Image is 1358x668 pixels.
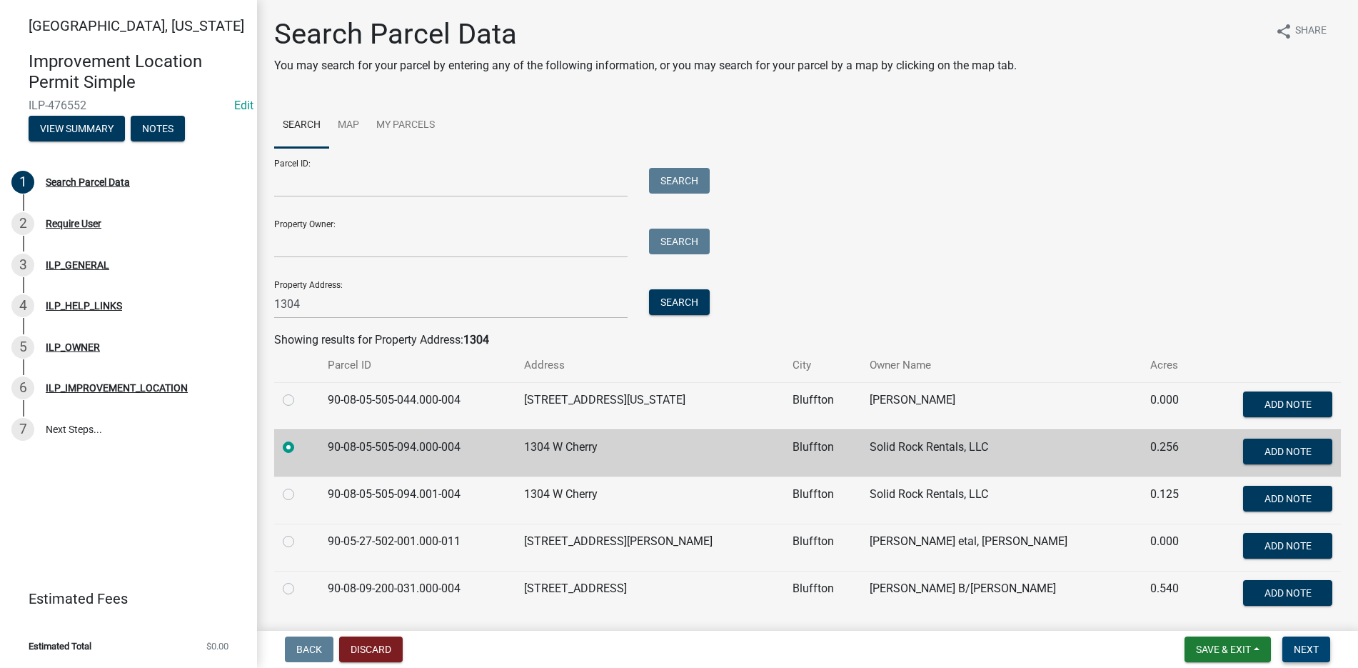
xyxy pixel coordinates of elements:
div: 6 [11,377,34,399]
div: 7 [11,418,34,441]
div: 2 [11,212,34,235]
h1: Search Parcel Data [274,17,1017,51]
td: 90-08-05-505-094.001-004 [319,477,515,524]
wm-modal-confirm: Notes [131,124,185,135]
div: 1 [11,171,34,194]
td: 0.256 [1142,429,1202,477]
a: Search [274,103,329,149]
wm-modal-confirm: Summary [29,124,125,135]
span: Add Note [1264,587,1311,598]
td: 90-08-09-200-031.000-004 [319,571,515,618]
button: Search [649,289,710,315]
th: Address [515,349,785,382]
td: Solid Rock Rentals, LLC [861,429,1142,477]
div: ILP_GENERAL [46,260,109,270]
div: ILP_OWNER [46,342,100,352]
span: Add Note [1264,445,1311,457]
button: Back [285,637,333,662]
button: Search [649,229,710,254]
td: Bluffton [784,571,860,618]
button: Add Note [1243,533,1332,559]
button: Save & Exit [1185,637,1271,662]
span: Add Note [1264,398,1311,409]
button: Add Note [1243,580,1332,606]
td: 1304 W Cherry [515,477,785,524]
td: [PERSON_NAME] B/[PERSON_NAME] [861,571,1142,618]
button: Add Note [1243,392,1332,417]
div: ILP_HELP_LINKS [46,301,122,311]
span: Share [1295,23,1327,40]
td: Solid Rock Rentals, LLC [861,477,1142,524]
td: 90-05-27-502-001.000-011 [319,524,515,571]
button: Search [649,168,710,194]
i: share [1275,23,1292,40]
button: Add Note [1243,486,1332,512]
span: Back [296,644,322,655]
td: Bluffton [784,382,860,429]
span: Save & Exit [1196,644,1251,655]
div: 3 [11,254,34,276]
td: [PERSON_NAME] etal, [PERSON_NAME] [861,524,1142,571]
span: Add Note [1264,539,1311,551]
div: Search Parcel Data [46,177,130,187]
p: You may search for your parcel by entering any of the following information, or you may search fo... [274,57,1017,74]
button: Next [1282,637,1330,662]
td: [STREET_ADDRESS][US_STATE] [515,382,785,429]
td: Bluffton [784,524,860,571]
strong: 1304 [463,333,489,347]
div: 5 [11,336,34,359]
span: ILP-476552 [29,99,228,112]
th: City [784,349,860,382]
div: Require User [46,219,101,229]
a: Edit [234,99,253,112]
a: My Parcels [368,103,443,149]
button: shareShare [1264,17,1338,45]
td: 0.000 [1142,382,1202,429]
td: 0.000 [1142,524,1202,571]
td: Bluffton [784,477,860,524]
a: Estimated Fees [11,584,234,613]
a: Map [329,103,368,149]
td: [STREET_ADDRESS] [515,571,785,618]
td: 0.125 [1142,477,1202,524]
button: View Summary [29,116,125,141]
span: Next [1294,644,1319,655]
wm-modal-confirm: Edit Application Number [234,99,253,112]
td: Bluffton [784,429,860,477]
td: 0.540 [1142,571,1202,618]
td: 90-08-05-505-044.000-004 [319,382,515,429]
div: ILP_IMPROVEMENT_LOCATION [46,383,188,393]
button: Add Note [1243,439,1332,464]
th: Parcel ID [319,349,515,382]
h4: Improvement Location Permit Simple [29,51,246,93]
td: 1304 W Cherry [515,429,785,477]
span: Estimated Total [29,642,91,651]
button: Discard [339,637,403,662]
button: Notes [131,116,185,141]
td: [PERSON_NAME] [861,382,1142,429]
span: $0.00 [206,642,228,651]
td: 90-08-05-505-094.000-004 [319,429,515,477]
div: 4 [11,294,34,317]
span: Add Note [1264,492,1311,504]
th: Owner Name [861,349,1142,382]
div: Showing results for Property Address: [274,331,1341,349]
td: [STREET_ADDRESS][PERSON_NAME] [515,524,785,571]
span: [GEOGRAPHIC_DATA], [US_STATE] [29,17,244,34]
th: Acres [1142,349,1202,382]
